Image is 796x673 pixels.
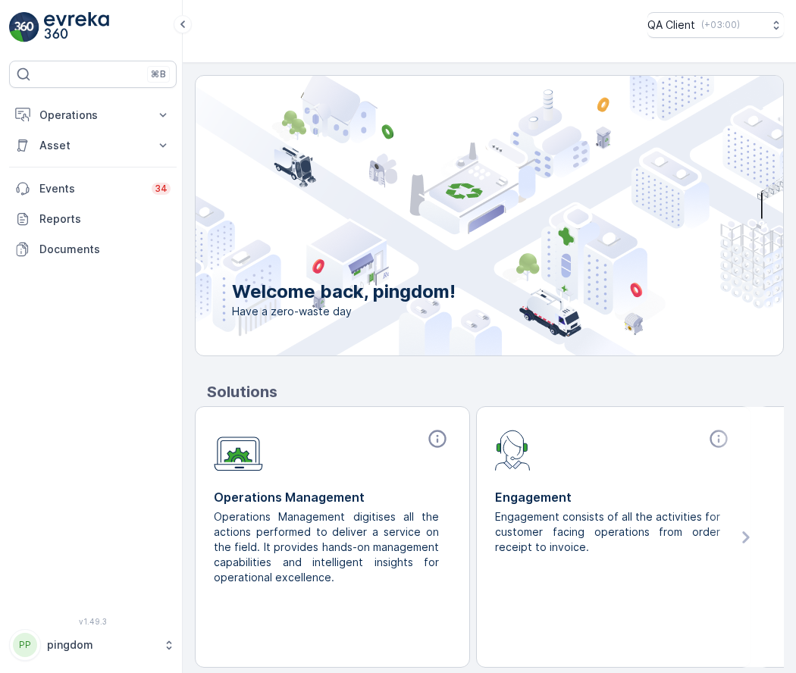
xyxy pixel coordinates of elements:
img: logo [9,12,39,42]
p: Reports [39,211,171,227]
button: Operations [9,100,177,130]
p: ⌘B [151,68,166,80]
p: pingdom [47,637,155,653]
p: Engagement consists of all the activities for customer facing operations from order receipt to in... [495,509,720,555]
a: Events34 [9,174,177,204]
p: Operations Management [214,488,451,506]
p: ( +03:00 ) [701,19,740,31]
p: Engagement [495,488,732,506]
p: Documents [39,242,171,257]
div: PP [13,633,37,657]
img: module-icon [495,428,531,471]
button: QA Client(+03:00) [647,12,784,38]
p: Solutions [207,380,784,403]
button: PPpingdom [9,629,177,661]
img: city illustration [127,76,783,355]
img: module-icon [214,428,263,471]
p: Operations Management digitises all the actions performed to deliver a service on the field. It p... [214,509,439,585]
p: Operations [39,108,146,123]
img: logo_light-DOdMpM7g.png [44,12,109,42]
span: v 1.49.3 [9,617,177,626]
span: Have a zero-waste day [232,304,456,319]
p: Asset [39,138,146,153]
a: Documents [9,234,177,265]
button: Asset [9,130,177,161]
a: Reports [9,204,177,234]
p: Welcome back, pingdom! [232,280,456,304]
p: Events [39,181,143,196]
p: 34 [155,183,168,195]
p: QA Client [647,17,695,33]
